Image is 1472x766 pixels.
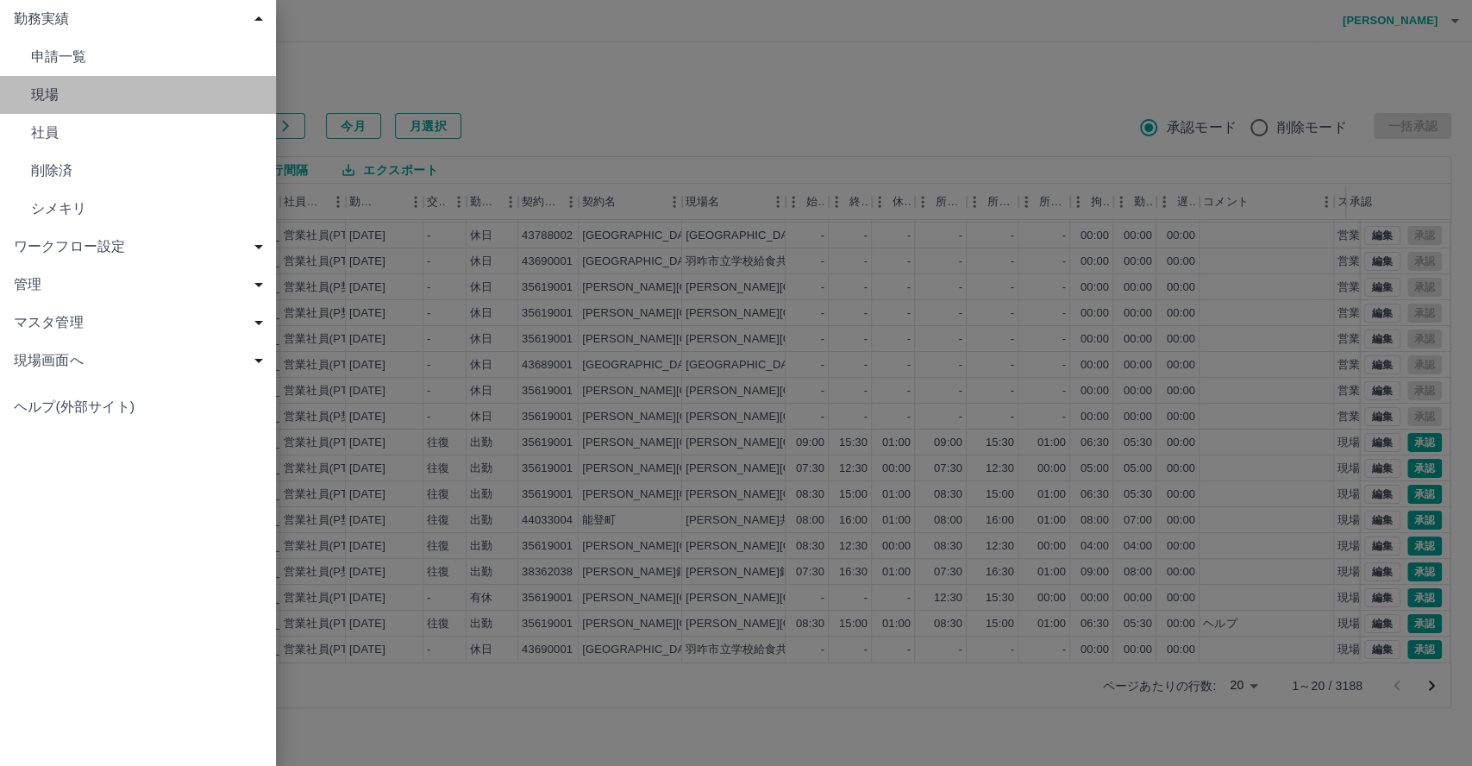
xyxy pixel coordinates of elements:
span: シメキリ [31,198,262,219]
span: マスタ管理 [14,312,269,333]
span: 社員 [31,122,262,143]
span: ヘルプ(外部サイト) [14,397,262,418]
span: ワークフロー設定 [14,236,269,257]
span: 管理 [14,274,269,295]
span: 現場 [31,85,262,105]
span: 申請一覧 [31,47,262,67]
span: 削除済 [31,160,262,181]
span: 現場画面へ [14,350,269,371]
span: 勤務実績 [14,9,269,29]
